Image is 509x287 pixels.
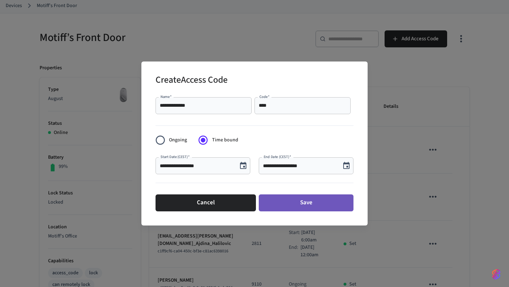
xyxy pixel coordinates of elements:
[339,159,353,173] button: Choose date, selected date is Aug 27, 2025
[160,154,190,159] label: Start Date (CEST)
[156,194,256,211] button: Cancel
[212,136,238,144] span: Time bound
[264,154,291,159] label: End Date (CEST)
[492,269,501,280] img: SeamLogoGradient.69752ec5.svg
[156,70,228,92] h2: Create Access Code
[160,94,172,99] label: Name
[259,94,270,99] label: Code
[169,136,187,144] span: Ongoing
[236,159,250,173] button: Choose date, selected date is Aug 27, 2025
[259,194,353,211] button: Save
